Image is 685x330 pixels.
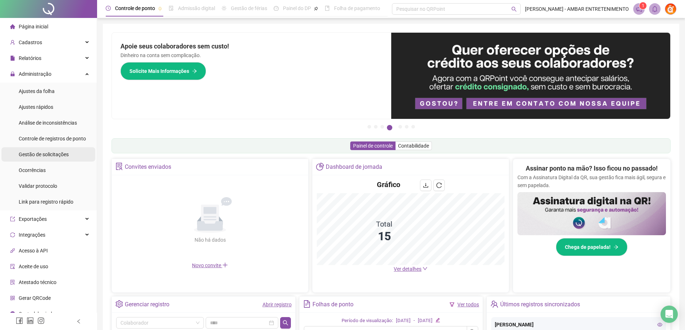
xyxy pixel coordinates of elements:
span: user-add [10,40,15,45]
span: info-circle [10,311,15,316]
span: linkedin [27,317,34,324]
h4: Gráfico [377,180,400,190]
h2: Apoie seus colaboradores sem custo! [120,41,383,51]
span: Validar protocolo [19,183,57,189]
div: Folhas de ponto [312,298,353,311]
span: Folha de pagamento [334,5,380,11]
img: banner%2F02c71560-61a6-44d4-94b9-c8ab97240462.png [517,192,666,235]
span: Link para registro rápido [19,199,73,205]
span: Admissão digital [178,5,215,11]
span: arrow-right [613,245,618,250]
span: Ver detalhes [394,266,421,272]
span: clock-circle [106,6,111,11]
span: plus [222,262,228,268]
span: solution [10,280,15,285]
span: Atestado técnico [19,279,56,285]
button: 3 [380,125,384,129]
span: [PERSON_NAME] - AMBAR ENTRETENIMENTO [525,5,629,13]
span: Integrações [19,232,45,238]
button: 6 [405,125,408,129]
span: arrow-right [192,69,197,74]
span: api [10,248,15,253]
span: Solicite Mais Informações [129,67,189,75]
a: Ver detalhes down [394,266,428,272]
div: - [414,317,415,325]
span: search [511,6,517,12]
div: Período de visualização: [342,317,393,325]
div: Últimos registros sincronizados [500,298,580,311]
span: bell [652,6,658,12]
img: banner%2Fa8ee1423-cce5-4ffa-a127-5a2d429cc7d8.png [391,33,671,119]
span: sync [10,232,15,237]
span: Controle de registros de ponto [19,136,86,141]
a: Ver todos [457,302,479,307]
span: Novo convite [192,262,228,268]
span: audit [10,264,15,269]
div: Dashboard de jornada [326,161,382,173]
p: Dinheiro na conta sem complicação. [120,51,383,59]
button: 2 [374,125,378,129]
span: Relatórios [19,55,41,61]
button: 4 [387,125,392,130]
span: eye [657,322,662,327]
p: Com a Assinatura Digital da QR, sua gestão fica mais ágil, segura e sem papelada. [517,173,666,189]
span: lock [10,71,15,76]
span: Ocorrências [19,167,46,173]
span: team [490,300,498,308]
span: down [423,266,428,271]
div: Convites enviados [125,161,171,173]
button: 1 [367,125,371,129]
span: notification [636,6,642,12]
span: Gestão de férias [231,5,267,11]
button: 7 [411,125,415,129]
span: download [423,182,429,188]
span: Gestão de solicitações [19,152,69,157]
button: Chega de papelada! [556,238,627,256]
div: Open Intercom Messenger [661,306,678,323]
span: file-done [169,6,174,11]
span: pie-chart [316,163,324,170]
span: book [325,6,330,11]
div: [DATE] [396,317,411,325]
span: Cadastros [19,39,42,45]
span: dashboard [274,6,279,11]
span: Ajustes da folha [19,88,55,94]
span: Análise de inconsistências [19,120,77,126]
span: facebook [16,317,23,324]
img: 90883 [665,4,676,14]
h2: Assinar ponto na mão? Isso ficou no passado! [526,163,658,173]
span: sun [222,6,227,11]
span: Administração [19,71,51,77]
span: pushpin [314,6,318,11]
span: setting [115,300,123,308]
div: Não há dados [177,236,243,244]
span: Gerar QRCode [19,295,51,301]
span: solution [115,163,123,170]
span: Chega de papelada! [565,243,611,251]
span: reload [436,182,442,188]
span: pushpin [158,6,162,11]
span: file [10,56,15,61]
span: Central de ajuda [19,311,55,317]
span: qrcode [10,296,15,301]
span: left [76,319,81,324]
span: Ajustes rápidos [19,104,53,110]
span: Painel do DP [283,5,311,11]
span: export [10,217,15,222]
span: search [283,320,288,326]
sup: 1 [639,2,647,9]
button: 5 [398,125,402,129]
span: file-text [303,300,311,308]
div: [PERSON_NAME] [495,321,662,329]
span: Contabilidade [398,143,429,149]
span: Controle de ponto [115,5,155,11]
span: instagram [37,317,45,324]
span: Página inicial [19,24,48,29]
button: Solicite Mais Informações [120,62,206,80]
div: Gerenciar registro [125,298,169,311]
span: 1 [642,3,644,8]
span: filter [449,302,455,307]
div: [DATE] [418,317,433,325]
span: Acesso à API [19,248,48,254]
span: Aceite de uso [19,264,48,269]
